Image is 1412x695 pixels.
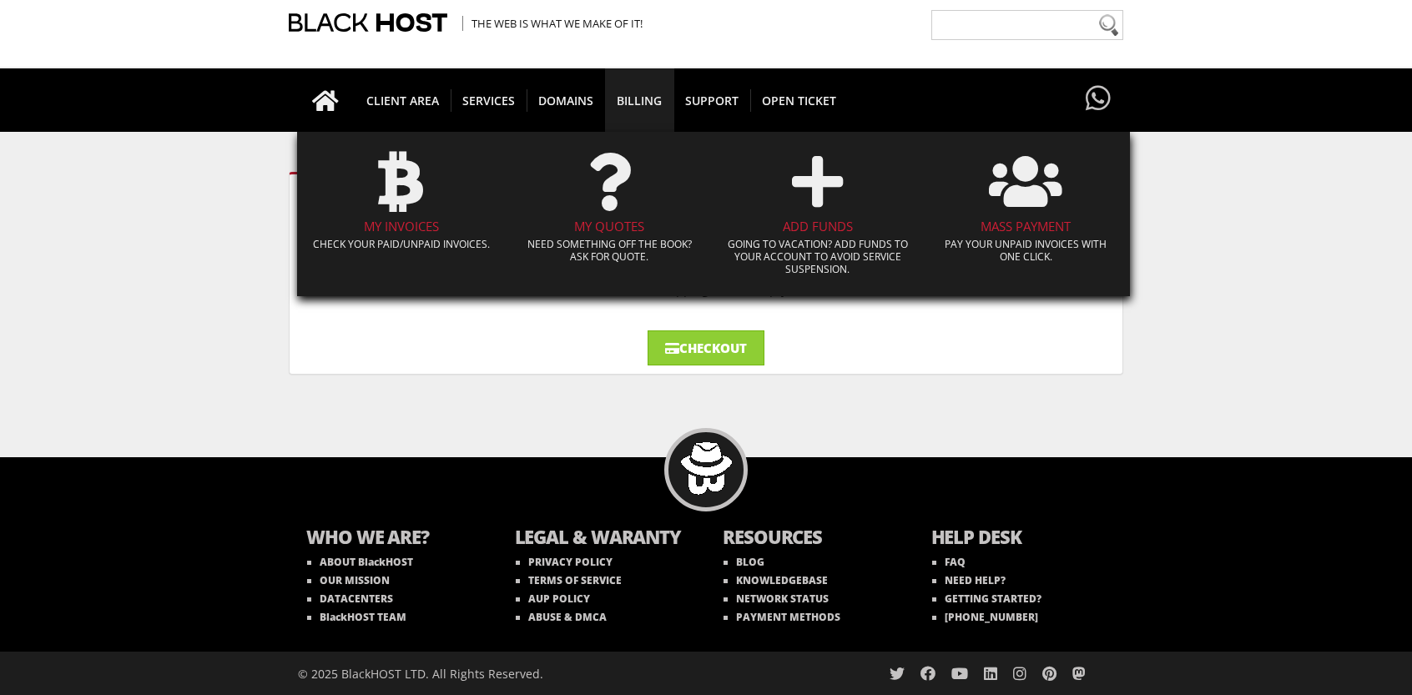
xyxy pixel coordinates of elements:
[527,89,606,112] span: Domains
[724,610,840,624] a: PAYMENT METHODS
[1082,68,1115,130] a: Have questions?
[355,68,451,132] a: CLIENT AREA
[516,610,607,624] a: ABUSE & DMCA
[932,610,1038,624] a: [PHONE_NUMBER]
[648,330,764,365] a: Checkout
[726,219,910,234] h4: Add Funds
[932,573,1006,587] a: NEED HELP?
[516,573,622,587] a: TERMS OF SERVICE
[673,68,751,132] a: Support
[451,89,527,112] span: SERVICES
[935,238,1118,263] p: Pay your unpaid invoices with one click.
[355,89,451,112] span: CLIENT AREA
[724,555,764,569] a: BLOG
[724,573,828,587] a: KNOWLEDGEBASE
[518,238,702,263] p: Need something off the book? Ask for quote.
[307,555,413,569] a: ABOUT BlackHOST
[451,68,527,132] a: SERVICES
[932,555,966,569] a: FAQ
[932,592,1041,606] a: GETTING STARTED?
[750,89,848,112] span: Open Ticket
[515,524,690,553] b: LEGAL & WARANTY
[931,10,1123,40] input: Need help?
[516,555,613,569] a: PRIVACY POLICY
[723,524,898,553] b: RESOURCES
[295,68,356,132] a: Go to homepage
[462,16,643,31] span: The Web is what we make of it!
[935,219,1118,234] h4: Mass Payment
[527,68,606,132] a: Domains
[301,140,502,263] a: My Invoices Check your paid/unpaid invoices.
[516,592,590,606] a: AUP POLICY
[724,592,829,606] a: NETWORK STATUS
[605,68,674,132] a: Billing
[750,68,848,132] a: Open Ticket
[310,238,493,250] p: Check your paid/unpaid invoices.
[718,140,918,288] a: Add Funds Going to vacation? Add funds to your account to avoid service suspension.
[726,238,910,275] p: Going to vacation? Add funds to your account to avoid service suspension.
[605,89,673,112] span: Billing
[307,573,390,587] a: OUR MISSION
[518,219,702,234] h4: My Quotes
[307,592,393,606] a: DATACENTERS
[310,219,493,234] h4: My Invoices
[673,89,751,112] span: Support
[307,610,406,624] a: BlackHOST TEAM
[926,140,1127,275] a: Mass Payment Pay your unpaid invoices with one click.
[931,524,1107,553] b: HELP DESK
[680,442,733,495] img: BlackHOST mascont, Blacky.
[510,140,710,275] a: My Quotes Need something off the book? Ask for quote.
[306,524,482,553] b: WHO WE ARE?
